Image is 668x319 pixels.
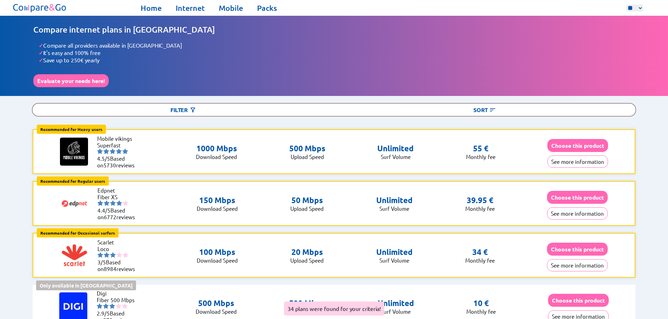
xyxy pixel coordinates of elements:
li: Scarlet [97,239,140,245]
p: 500 Mbps [289,144,325,153]
p: Surf Volume [377,153,414,160]
li: Compare all providers available in [GEOGRAPHIC_DATA] [39,42,635,49]
p: Download Speed [197,257,238,264]
p: 1000 Mbps [196,144,237,153]
img: starnr5 [122,303,128,309]
p: Monthly fee [466,308,496,315]
a: Packs [257,3,277,13]
li: Digi [97,290,139,297]
img: Button open the sorting menu [489,106,496,113]
a: Home [141,3,162,13]
span: ✓ [39,49,43,56]
img: Button open the filtering menu [189,106,196,113]
button: Choose this product [547,191,608,204]
span: 3/5 [97,259,106,265]
li: Based on reviews [97,207,140,220]
button: Choose this product [547,139,608,152]
img: starnr2 [104,200,109,206]
img: starnr2 [103,303,109,309]
p: 20 Mbps [290,247,324,257]
img: starnr5 [122,148,128,154]
b: Recommended for Heavy users [40,126,102,132]
img: starnr4 [116,148,122,154]
button: See more information [547,155,608,168]
li: Edpnet [97,187,140,194]
img: Logo of Edpnet [60,189,88,217]
span: 4.4/5 [97,207,110,214]
b: Recommended for Occasional surfers [40,230,115,236]
span: ✓ [39,56,43,64]
p: Unlimited [377,144,414,153]
span: 5730 [103,162,116,168]
p: Monthly fee [465,257,495,264]
b: Recommended for Regular users [40,178,105,184]
p: Surf Volume [376,257,413,264]
button: Evaluate your needs here! [33,74,109,87]
img: starnr4 [116,252,122,258]
button: See more information [547,207,608,220]
span: 6772 [104,214,116,220]
p: Surf Volume [376,205,413,212]
li: Based on reviews [97,155,139,168]
img: starnr1 [97,200,103,206]
img: starnr4 [116,303,121,309]
li: It's easy and 100% free [39,49,635,56]
p: Download Speed [196,308,237,315]
b: Only available in [GEOGRAPHIC_DATA] [40,282,133,289]
p: Download Speed [196,153,237,160]
li: Superfast [97,142,139,148]
p: Upload Speed [290,257,324,264]
button: Choose this product [547,243,608,256]
img: Logo of Compare&Go [12,2,68,14]
li: Loco [97,245,140,252]
span: 2.9/5 [97,310,110,317]
img: starnr4 [116,200,122,206]
img: Logo of Scarlet [60,241,88,269]
a: See more information [547,262,608,269]
p: Unlimited [376,247,413,257]
p: 500 Mbps [196,298,237,308]
img: starnr1 [97,148,103,154]
p: Unlimited [378,298,414,308]
p: Surf Volume [378,308,414,315]
div: Sort [334,104,636,116]
p: Unlimited [376,195,413,205]
img: starnr1 [97,252,103,258]
p: 150 Mbps [197,195,238,205]
p: 10 € [473,298,489,308]
p: Download Speed [197,205,238,212]
div: Filter [33,104,334,116]
p: 34 € [472,247,488,257]
p: 100 Mbps [197,247,238,257]
a: See more information [547,210,608,217]
a: Choose this product [547,142,608,149]
img: starnr3 [109,303,115,309]
a: Choose this product [547,246,608,252]
li: Based on reviews [97,259,140,272]
li: Fiber XS [97,194,140,200]
p: Upload Speed [289,153,325,160]
span: ✓ [39,42,43,49]
img: starnr3 [110,252,116,258]
li: Fiber 500 Mbps [97,297,139,303]
a: Mobile [219,3,243,13]
a: See more information [547,158,608,165]
p: 50 Mbps [290,195,324,205]
p: Monthly fee [466,153,495,160]
img: starnr5 [123,252,128,258]
img: starnr3 [110,200,116,206]
p: Monthly fee [465,205,495,212]
p: 55 € [473,144,488,153]
img: Logo of Mobile vikings [60,138,88,166]
a: Choose this product [548,297,609,304]
button: See more information [547,259,608,271]
span: 4.5/5 [97,155,110,162]
li: Save up to 250€ yearly [39,56,635,64]
img: starnr1 [97,303,102,309]
span: 8984 [104,265,116,272]
p: 500 Mbps [289,298,325,308]
img: starnr2 [103,148,109,154]
div: 34 plans were found for your criteria! [284,301,384,315]
a: Internet [176,3,205,13]
li: Mobile vikings [97,135,139,142]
